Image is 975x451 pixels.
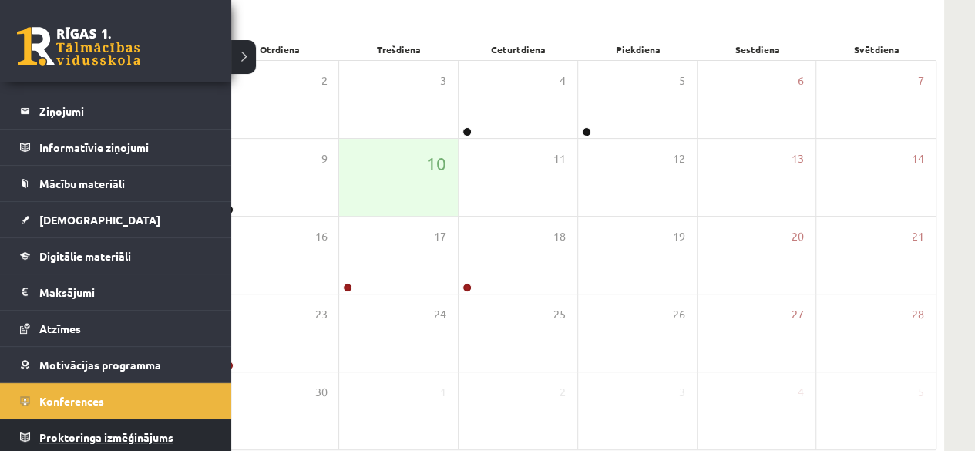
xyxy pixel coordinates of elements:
[560,72,566,89] span: 4
[20,347,212,382] a: Motivācijas programma
[578,39,698,60] div: Piekdiena
[912,306,924,323] span: 28
[20,311,212,346] a: Atzīmes
[39,274,212,310] legend: Maksājumi
[20,166,212,201] a: Mācību materiāli
[314,306,327,323] span: 23
[440,72,446,89] span: 3
[673,150,685,167] span: 12
[39,430,173,444] span: Proktoringa izmēģinājums
[321,150,327,167] span: 9
[798,72,804,89] span: 6
[434,306,446,323] span: 24
[17,27,140,66] a: Rīgas 1. Tālmācības vidusskola
[39,249,131,263] span: Digitālie materiāli
[912,228,924,245] span: 21
[220,39,339,60] div: Otrdiena
[314,228,327,245] span: 16
[918,384,924,401] span: 5
[679,384,685,401] span: 3
[440,384,446,401] span: 1
[20,93,212,129] a: Ziņojumi
[426,150,446,177] span: 10
[553,306,566,323] span: 25
[560,384,566,401] span: 2
[20,383,212,419] a: Konferences
[679,72,685,89] span: 5
[673,306,685,323] span: 26
[39,213,160,227] span: [DEMOGRAPHIC_DATA]
[321,72,327,89] span: 2
[673,228,685,245] span: 19
[39,93,212,129] legend: Ziņojumi
[39,321,81,335] span: Atzīmes
[553,228,566,245] span: 18
[912,150,924,167] span: 14
[339,39,459,60] div: Trešdiena
[434,228,446,245] span: 17
[39,130,212,165] legend: Informatīvie ziņojumi
[792,306,804,323] span: 27
[20,130,212,165] a: Informatīvie ziņojumi
[459,39,578,60] div: Ceturtdiena
[817,39,936,60] div: Svētdiena
[792,228,804,245] span: 20
[20,202,212,237] a: [DEMOGRAPHIC_DATA]
[798,384,804,401] span: 4
[39,394,104,408] span: Konferences
[20,238,212,274] a: Digitālie materiāli
[698,39,817,60] div: Sestdiena
[39,358,161,372] span: Motivācijas programma
[918,72,924,89] span: 7
[792,150,804,167] span: 13
[553,150,566,167] span: 11
[39,177,125,190] span: Mācību materiāli
[20,274,212,310] a: Maksājumi
[314,384,327,401] span: 30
